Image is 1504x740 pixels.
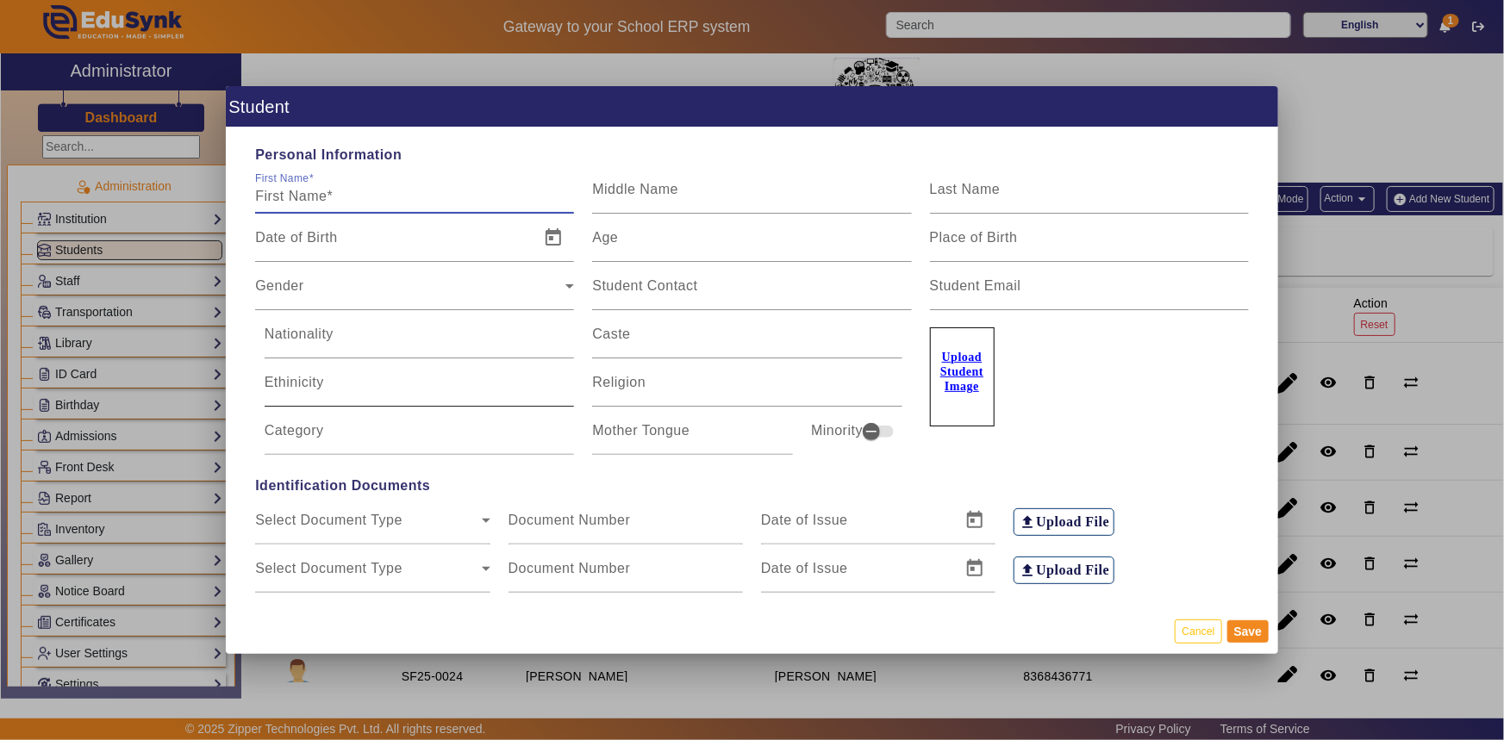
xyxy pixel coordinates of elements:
[592,186,911,207] input: Middle Name
[255,278,303,293] mat-label: Gender
[761,565,951,586] input: Date of Issue
[1019,562,1036,579] mat-icon: file_upload
[592,331,902,351] input: Caste
[940,351,983,393] u: Upload Student Image
[255,517,481,538] span: Select Document Type
[255,234,529,255] input: Date of Birth
[255,186,574,207] input: First Name*
[811,420,863,441] mat-label: Minority
[592,230,618,245] mat-label: Age
[592,182,678,196] mat-label: Middle Name
[761,513,848,527] mat-label: Date of Issue
[592,326,630,341] mat-label: Caste
[255,230,337,245] mat-label: Date of Birth
[1175,619,1221,643] button: Cancel
[255,565,481,586] span: Select Document Type
[1036,513,1109,530] h6: Upload File
[265,379,575,400] input: Ethinicity
[247,476,1258,496] span: Identification Documents
[255,513,403,527] mat-label: Select Document Type
[255,173,309,184] mat-label: First Name
[592,283,911,303] input: Student Contact
[255,561,403,575] mat-label: Select Document Type
[255,283,565,303] span: Gender
[265,427,575,448] input: Category
[509,561,631,575] mat-label: Document Number
[509,513,631,527] mat-label: Document Number
[954,500,995,541] button: Open calendar
[592,278,697,293] mat-label: Student Contact
[930,230,1018,245] mat-label: Place of Birth
[761,517,951,538] input: Date of Issue
[533,217,574,258] button: Open calendar
[592,375,646,389] mat-label: Religion
[255,607,392,622] b: Permanent Address
[592,427,793,448] input: Mother Tongue
[954,548,995,589] button: Open calendar
[1019,513,1036,531] mat-icon: file_upload
[1227,620,1270,643] button: Save
[930,283,1249,303] input: Student Email
[930,186,1249,207] input: Last Name
[592,379,902,400] input: Religion
[265,326,334,341] mat-label: Nationality
[265,331,575,351] input: Nationality
[247,145,1258,165] span: Personal Information
[265,375,324,389] mat-label: Ethinicity
[1036,562,1109,578] h6: Upload File
[930,278,1021,293] mat-label: Student Email
[592,234,911,255] input: Age
[930,234,1249,255] input: Place of Birth
[761,561,848,575] mat-label: Date of Issue
[930,182,1001,196] mat-label: Last Name
[226,86,1279,127] h1: Student
[265,423,324,438] mat-label: Category
[592,423,690,438] mat-label: Mother Tongue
